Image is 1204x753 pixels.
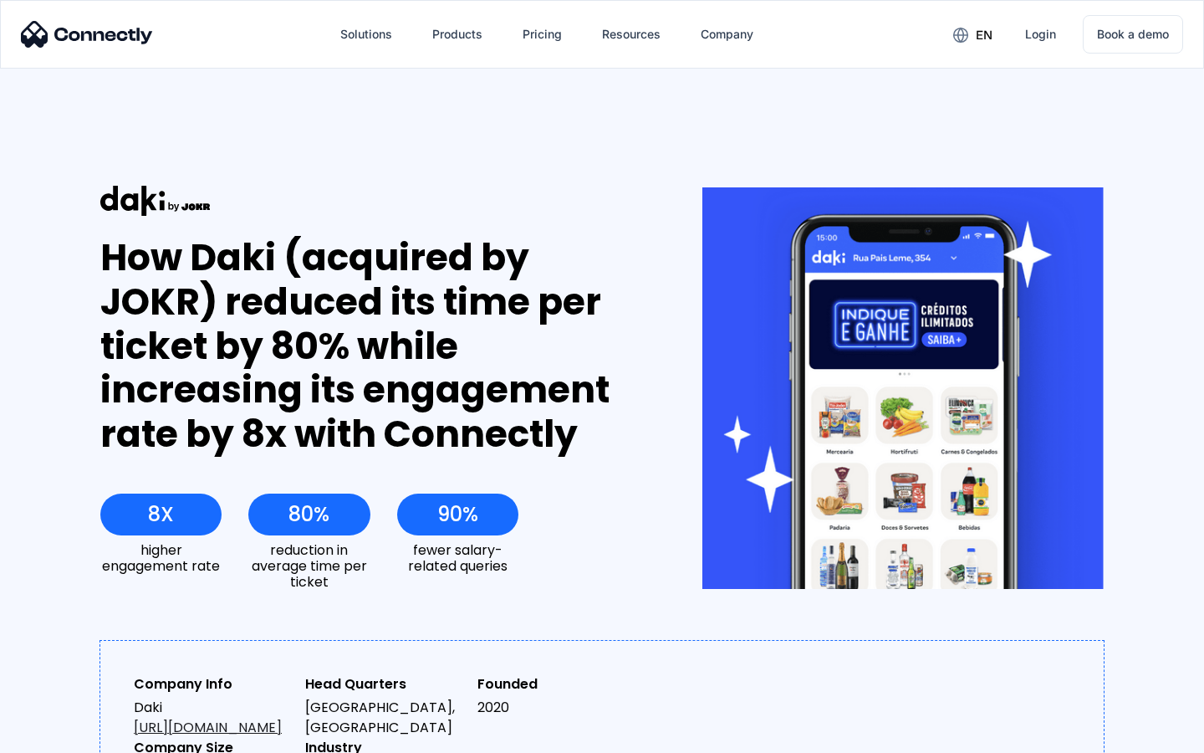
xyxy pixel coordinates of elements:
a: [URL][DOMAIN_NAME] [134,718,282,737]
div: higher engagement rate [100,542,222,574]
div: 90% [437,503,478,526]
div: en [976,23,992,47]
div: 80% [288,503,329,526]
ul: Language list [33,724,100,747]
div: 8X [148,503,174,526]
div: [GEOGRAPHIC_DATA], [GEOGRAPHIC_DATA] [305,698,463,738]
div: Resources [602,23,661,46]
div: Login [1025,23,1056,46]
div: Head Quarters [305,674,463,694]
div: Company Info [134,674,292,694]
div: Founded [477,674,635,694]
div: Daki [134,698,292,738]
img: Connectly Logo [21,21,153,48]
aside: Language selected: English [17,724,100,747]
div: Solutions [340,23,392,46]
a: Pricing [509,14,575,54]
div: reduction in average time per ticket [248,542,370,591]
a: Book a demo [1083,15,1183,54]
div: Company [701,23,753,46]
div: Pricing [523,23,562,46]
div: Products [432,23,482,46]
a: Login [1012,14,1069,54]
div: 2020 [477,698,635,718]
div: fewer salary-related queries [397,542,518,574]
div: How Daki (acquired by JOKR) reduced its time per ticket by 80% while increasing its engagement ra... [100,236,641,457]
